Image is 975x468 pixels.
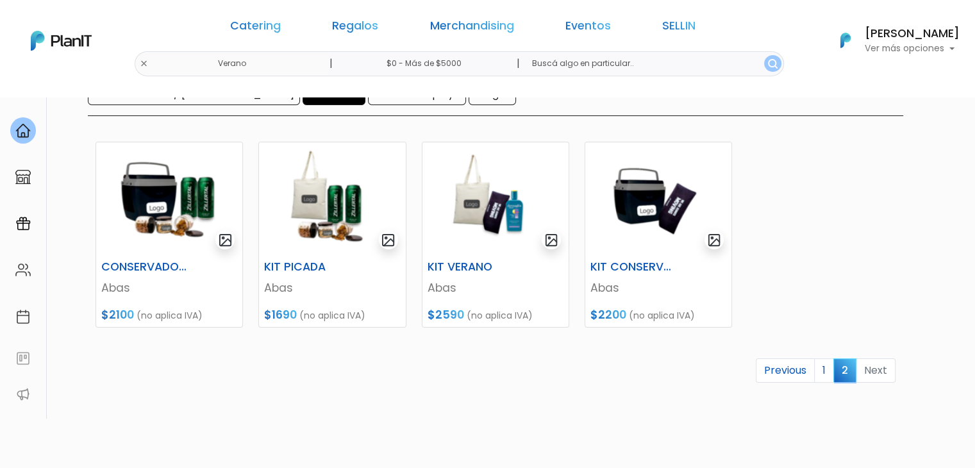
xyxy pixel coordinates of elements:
[590,307,626,322] span: $2200
[258,142,406,328] a: gallery-light KIT PICADA Abas $1690 (no aplica IVA)
[101,307,134,322] span: $2100
[332,21,378,36] a: Regalos
[833,358,856,382] span: 2
[428,307,464,322] span: $2590
[256,260,358,274] h6: KIT PICADA
[101,280,237,296] p: Abas
[865,28,960,40] h6: [PERSON_NAME]
[420,260,521,274] h6: KIT VERANO
[230,21,281,36] a: Catering
[15,262,31,278] img: people-662611757002400ad9ed0e3c099ab2801c6687ba6c219adb57efc949bc21e19d.svg
[299,309,365,322] span: (no aplica IVA)
[422,142,569,255] img: thumb_Captura_de_pantalla_2025-09-15_140611.png
[264,280,400,296] p: Abas
[565,21,611,36] a: Eventos
[544,233,559,247] img: gallery-light
[96,142,243,328] a: gallery-light CONSERVADORA + PICADA Abas $2100 (no aplica IVA)
[824,24,960,57] button: PlanIt Logo [PERSON_NAME] Ver más opciones
[865,44,960,53] p: Ver más opciones
[15,309,31,324] img: calendar-87d922413cdce8b2cf7b7f5f62616a5cf9e4887200fb71536465627b3292af00.svg
[516,56,519,71] p: |
[66,12,185,37] div: ¿Necesitás ayuda?
[590,280,726,296] p: Abas
[381,233,396,247] img: gallery-light
[15,216,31,231] img: campaigns-02234683943229c281be62815700db0a1741e53638e28bf9629b52c665b00959.svg
[583,260,684,274] h6: KIT CONSERVADORA
[15,351,31,366] img: feedback-78b5a0c8f98aac82b08bfc38622c3050aee476f2c9584af64705fc4e61158814.svg
[831,26,860,54] img: PlanIt Logo
[218,233,233,247] img: gallery-light
[422,142,569,328] a: gallery-light KIT VERANO Abas $2590 (no aplica IVA)
[15,387,31,402] img: partners-52edf745621dab592f3b2c58e3bca9d71375a7ef29c3b500c9f145b62cc070d4.svg
[94,260,195,274] h6: CONSERVADORA + PICADA
[428,280,563,296] p: Abas
[264,307,297,322] span: $1690
[662,21,696,36] a: SELLIN
[31,31,92,51] img: PlanIt Logo
[756,358,815,383] a: Previous
[467,309,533,322] span: (no aplica IVA)
[96,142,242,255] img: thumb_Captura_de_pantalla_2025-09-15_134016.png
[814,358,834,383] a: 1
[15,169,31,185] img: marketplace-4ceaa7011d94191e9ded77b95e3339b90024bf715f7c57f8cf31f2d8c509eaba.svg
[585,142,731,255] img: thumb_Captura_de_pantalla_2025-09-15_140852.png
[329,56,332,71] p: |
[521,51,783,76] input: Buscá algo en particular..
[137,309,203,322] span: (no aplica IVA)
[429,21,513,36] a: Merchandising
[768,59,778,69] img: search_button-432b6d5273f82d61273b3651a40e1bd1b912527efae98b1b7a1b2c0702e16a8d.svg
[259,142,405,255] img: thumb_Captura_de_pantalla_2025-09-15_140022.png
[140,60,148,68] img: close-6986928ebcb1d6c9903e3b54e860dbc4d054630f23adef3a32610726dff6a82b.svg
[707,233,722,247] img: gallery-light
[629,309,695,322] span: (no aplica IVA)
[15,123,31,138] img: home-e721727adea9d79c4d83392d1f703f7f8bce08238fde08b1acbfd93340b81755.svg
[585,142,732,328] a: gallery-light KIT CONSERVADORA Abas $2200 (no aplica IVA)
